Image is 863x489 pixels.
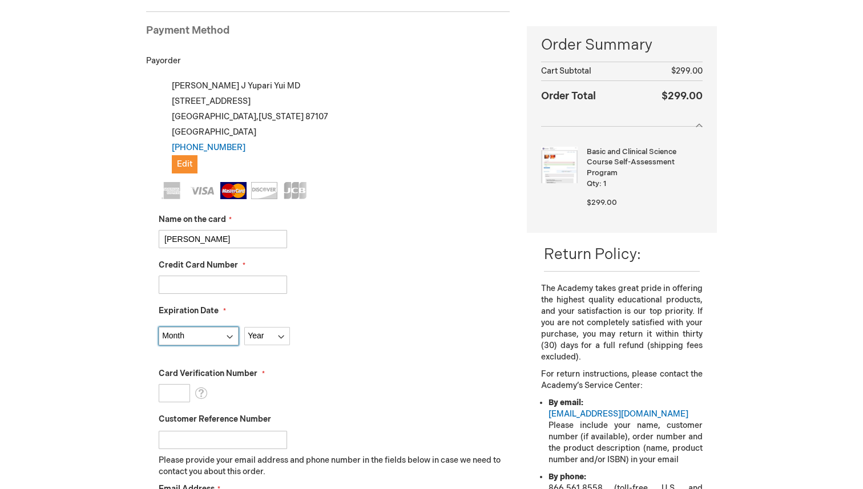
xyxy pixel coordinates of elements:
span: Edit [177,159,192,169]
strong: Order Total [541,87,596,104]
strong: Basic and Clinical Science Course Self-Assessment Program [587,147,700,179]
img: JCB [282,182,308,199]
span: [US_STATE] [259,112,304,122]
img: Basic and Clinical Science Course Self-Assessment Program [541,147,578,183]
span: $299.00 [587,198,617,207]
img: MasterCard [220,182,247,199]
span: Payorder [146,56,181,66]
span: Customer Reference Number [159,414,271,424]
button: Edit [172,155,197,173]
span: Order Summary [541,35,703,62]
strong: By phone: [549,472,586,482]
span: Card Verification Number [159,369,257,378]
p: Please provide your email address and phone number in the fields below in case we need to contact... [159,455,510,478]
input: Credit Card Number [159,276,287,294]
span: 1 [603,179,606,188]
img: Visa [189,182,216,199]
div: [PERSON_NAME] J Yupari Yui MD [STREET_ADDRESS] [GEOGRAPHIC_DATA] , 87107 [GEOGRAPHIC_DATA] [159,78,510,173]
span: Credit Card Number [159,260,238,270]
span: Qty [587,179,599,188]
img: American Express [159,182,185,199]
span: $299.00 [662,90,703,102]
span: Return Policy: [544,246,641,264]
span: Name on the card [159,215,226,224]
img: Discover [251,182,277,199]
p: For return instructions, please contact the Academy’s Service Center: [541,369,703,391]
a: [EMAIL_ADDRESS][DOMAIN_NAME] [549,409,688,419]
strong: By email: [549,398,583,407]
a: [PHONE_NUMBER] [172,143,245,152]
li: Please include your name, customer number (if available), order number and the product descriptio... [549,397,703,466]
div: Payment Method [146,23,510,44]
span: Expiration Date [159,306,219,316]
th: Cart Subtotal [541,62,638,81]
span: $299.00 [671,66,703,76]
input: Card Verification Number [159,384,190,402]
p: The Academy takes great pride in offering the highest quality educational products, and your sati... [541,283,703,363]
